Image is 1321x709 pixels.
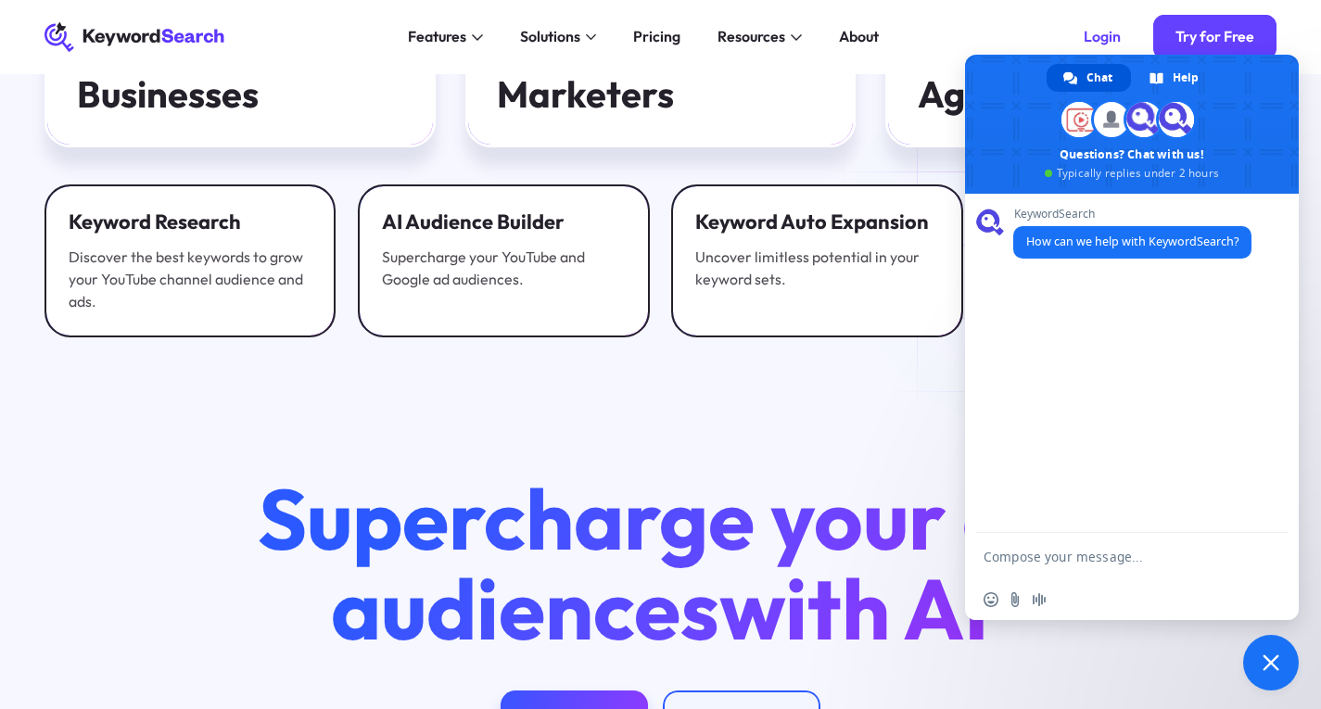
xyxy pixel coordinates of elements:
div: Solutions [520,26,580,48]
div: Chat [1047,64,1131,92]
a: AI Audience BuilderSupercharge your YouTube and Google ad audiences. [358,184,649,337]
div: About [839,26,879,48]
div: Agencies [918,74,1244,115]
span: Send a file [1008,592,1023,607]
a: Pricing [622,22,692,52]
div: Uncover limitless potential in your keyword sets. [695,247,939,291]
a: Try for Free [1153,15,1277,59]
textarea: Compose your message... [984,549,1239,565]
div: Businesses [77,74,403,115]
div: Help [1133,64,1217,92]
span: KeywordSearch [1013,208,1251,221]
div: Supercharge your YouTube and Google ad audiences. [382,247,626,291]
div: Try for Free [1175,28,1254,46]
a: Keyword Auto ExpansionUncover limitless potential in your keyword sets. [671,184,962,337]
div: Keyword Research [69,209,312,236]
a: About [828,22,890,52]
div: Discover the best keywords to grow your YouTube channel audience and ads. [69,247,312,313]
span: Audio message [1032,592,1047,607]
span: Help [1173,64,1199,92]
span: with AI [719,554,989,662]
a: Login [1061,15,1143,59]
div: Login [1084,28,1121,46]
div: Marketers [497,74,823,115]
span: Chat [1086,64,1112,92]
div: Resources [718,26,785,48]
a: Keyword ResearchDiscover the best keywords to grow your YouTube channel audience and ads. [44,184,336,337]
h2: Supercharge your ad audiences [218,474,1103,653]
span: Insert an emoji [984,592,998,607]
div: Pricing [633,26,680,48]
span: How can we help with KeywordSearch? [1026,234,1238,249]
div: Features [408,26,466,48]
div: AI Audience Builder [382,209,626,236]
div: Close chat [1243,635,1299,690]
div: Keyword Auto Expansion [695,209,939,236]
